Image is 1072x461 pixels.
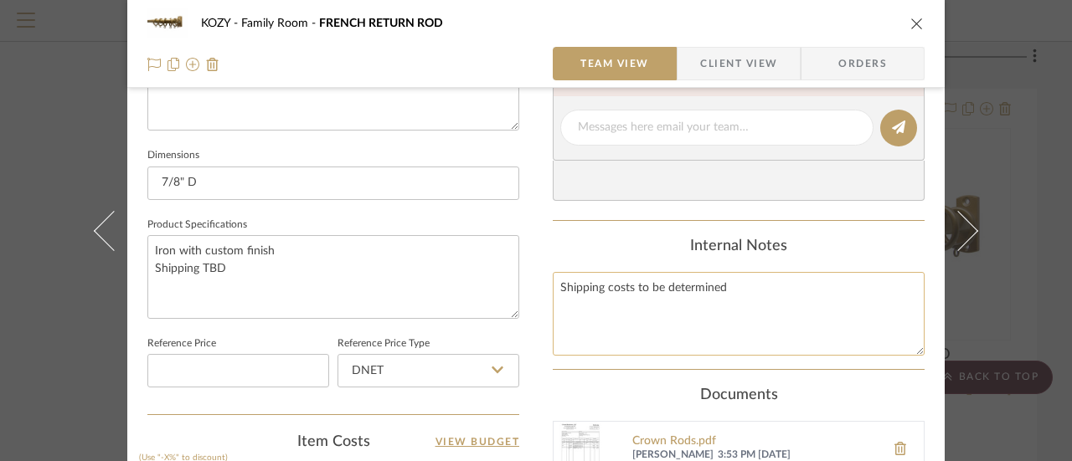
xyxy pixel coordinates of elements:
[241,18,319,29] span: Family Room
[147,432,519,452] div: Item Costs
[435,432,520,452] a: View Budget
[319,18,443,29] span: FRENCH RETURN ROD
[553,238,925,256] div: Internal Notes
[147,151,199,160] label: Dimensions
[910,16,925,31] button: close
[820,47,905,80] span: Orders
[553,387,925,405] div: Documents
[338,340,430,348] label: Reference Price Type
[147,166,519,200] input: Enter the dimensions of this item
[147,340,216,348] label: Reference Price
[147,221,247,229] label: Product Specifications
[206,58,219,71] img: Remove from project
[147,7,188,40] img: ffe0f4b7-af44-4632-a061-5c7d08f01de9_48x40.jpg
[700,47,777,80] span: Client View
[632,435,877,448] a: Crown Rods.pdf
[201,18,241,29] span: KOZY
[580,47,649,80] span: Team View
